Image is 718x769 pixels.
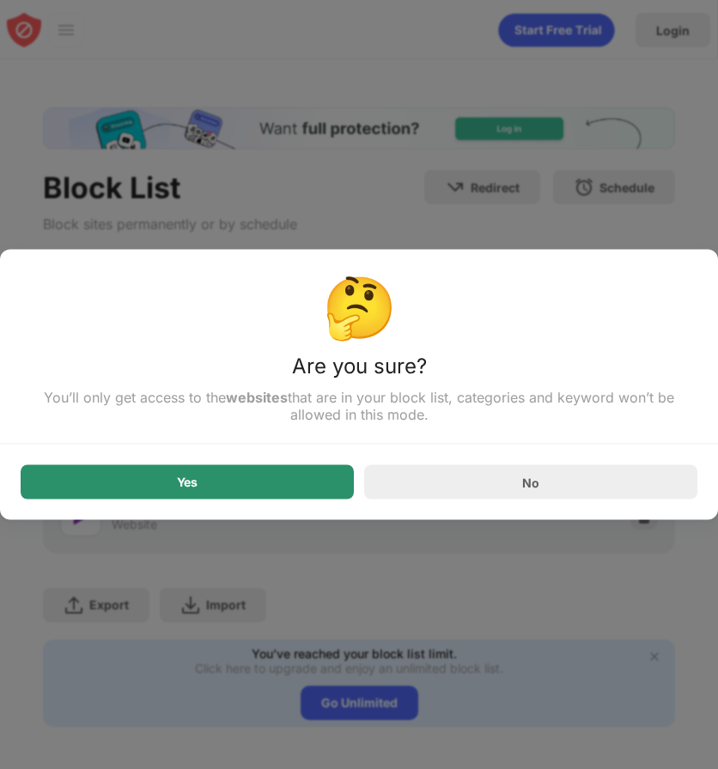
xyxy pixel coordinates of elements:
[21,354,697,389] div: Are you sure?
[21,389,697,423] div: You’ll only get access to the that are in your block list, categories and keyword won’t be allowe...
[226,389,288,406] strong: websites
[21,270,697,343] div: 🤔
[177,475,198,489] div: Yes
[522,475,539,489] div: No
